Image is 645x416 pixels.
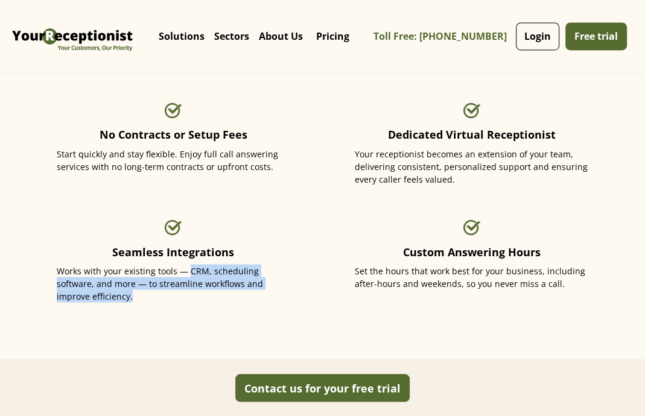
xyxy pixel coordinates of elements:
[9,9,136,63] a: home
[388,127,556,142] h3: Dedicated Virtual Receptionist
[235,374,410,402] a: Contact us for your free trial
[100,127,247,142] h3: No Contracts or Setup Fees
[209,12,254,60] div: Sectors
[403,244,541,259] h3: Custom Answering Hours
[164,101,182,119] img: Virtual Receptionist - Answering Service - Call and Live Chat Receptionist - Virtual Receptionist...
[112,244,234,259] h3: Seamless Integrations
[463,218,481,236] img: Virtual Receptionist - Answering Service - Call and Live Chat Receptionist - Virtual Receptionist...
[57,264,290,302] div: Works with your existing tools — CRM, scheduling software, and more — to streamline workflows and...
[355,264,588,289] div: Set the hours that work best for your business, including after-hours and weekends, so you never ...
[164,218,182,236] img: Virtual Receptionist - Answering Service - Call and Live Chat Receptionist - Virtual Receptionist...
[259,30,303,42] p: About Us
[9,9,136,63] img: Virtual Receptionist - Answering Service - Call and Live Chat Receptionist - Virtual Receptionist...
[516,22,559,50] a: Login
[308,18,358,54] a: Pricing
[565,22,627,50] a: Free trial
[355,148,588,186] div: Your receptionist becomes an extension of your team, delivering consistent, personalized support ...
[373,23,513,50] a: Toll Free: [PHONE_NUMBER]
[154,12,209,60] div: Solutions
[57,148,290,173] div: Start quickly and stay flexible. Enjoy full call answering services with no long-term contracts o...
[444,286,645,416] iframe: Chat Widget
[159,30,205,42] p: Solutions
[254,12,308,60] div: About Us
[463,101,481,119] img: Virtual Receptionist - Answering Service - Call and Live Chat Receptionist - Virtual Receptionist...
[214,30,249,42] p: Sectors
